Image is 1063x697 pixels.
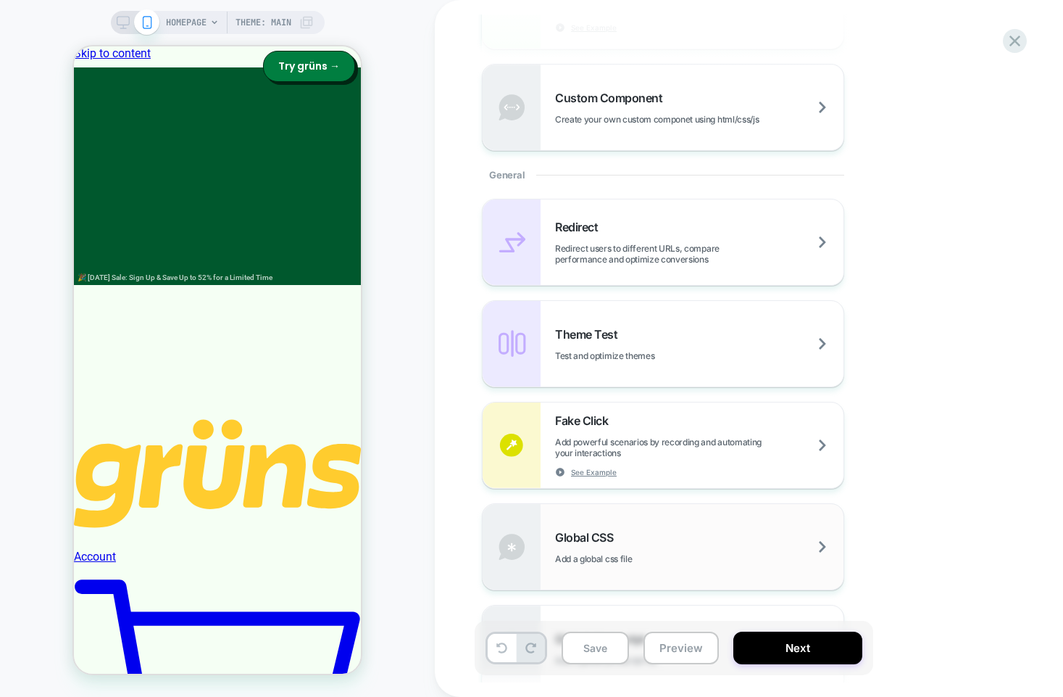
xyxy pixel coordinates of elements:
span: Theme: MAIN [235,11,291,34]
span: Add powerful scenarios by recording and automating your interactions [555,437,843,458]
span: Fake Click [555,413,615,428]
span: Create your own custom componet using html/css/js [555,114,831,125]
span: See Example [571,22,617,33]
button: Preview [643,632,719,664]
span: Redirect users to different URLs, compare performance and optimize conversions [555,243,843,265]
span: Test and optimize themes [555,350,727,361]
span: Redirect [555,220,605,234]
span: Add a global css file [555,553,704,564]
span: Theme Test [555,327,625,342]
div: General [482,151,844,199]
button: Save [562,632,629,664]
span: Global CSS [555,530,620,545]
button: Next [733,632,862,664]
span: Custom Component [555,91,670,105]
span: HOMEPAGE [166,11,207,34]
span: See Example [571,467,617,477]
